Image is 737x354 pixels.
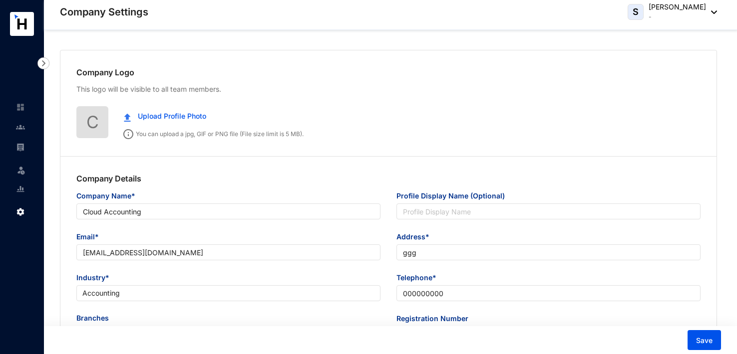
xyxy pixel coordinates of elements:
[16,143,25,152] img: payroll-unselected.b590312f920e76f0c668.svg
[76,244,380,260] input: Email*
[76,272,116,283] label: Industry*
[76,173,701,190] p: Company Details
[696,336,713,346] span: Save
[76,84,701,94] p: This logo will be visible to all team members.
[649,2,706,12] p: [PERSON_NAME]
[76,313,380,325] span: Branches
[82,286,374,301] span: Accounting
[633,7,639,16] span: S
[8,97,32,117] li: Home
[16,184,25,193] img: report-unselected.e6a6b4230fc7da01f883.svg
[396,272,443,283] label: Telephone*
[116,106,214,126] button: Upload Profile Photo
[396,244,701,260] input: Address*
[8,117,32,137] li: Contacts
[16,207,25,216] img: settings.f4f5bcbb8b4eaa341756.svg
[396,203,701,219] input: Profile Display Name (Optional)
[16,103,25,112] img: home-unselected.a29eae3204392db15eaf.svg
[123,129,133,139] img: info.ad751165ce926853d1d36026adaaebbf.svg
[396,231,436,242] label: Address*
[60,5,148,19] p: Company Settings
[16,123,25,132] img: people-unselected.118708e94b43a90eceab.svg
[76,231,106,242] label: Email*
[688,330,721,350] button: Save
[8,179,32,199] li: Reports
[76,190,142,201] label: Company Name*
[86,109,99,135] span: C
[396,285,701,301] input: Telephone*
[706,10,717,14] img: dropdown-black.8e83cc76930a90b1a4fdb6d089b7bf3a.svg
[76,66,701,78] p: Company Logo
[124,113,131,122] img: upload.c0f81fc875f389a06f631e1c6d8834da.svg
[138,111,206,122] span: Upload Profile Photo
[116,126,304,139] p: You can upload a jpg, GIF or PNG file (File size limit is 5 MB).
[396,313,475,324] label: Registration Number
[76,203,380,219] input: Company Name*
[8,137,32,157] li: Payroll
[396,190,512,201] label: Profile Display Name (Optional)
[37,57,49,69] img: nav-icon-right.af6afadce00d159da59955279c43614e.svg
[649,12,706,22] p: -
[16,165,26,175] img: leave-unselected.2934df6273408c3f84d9.svg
